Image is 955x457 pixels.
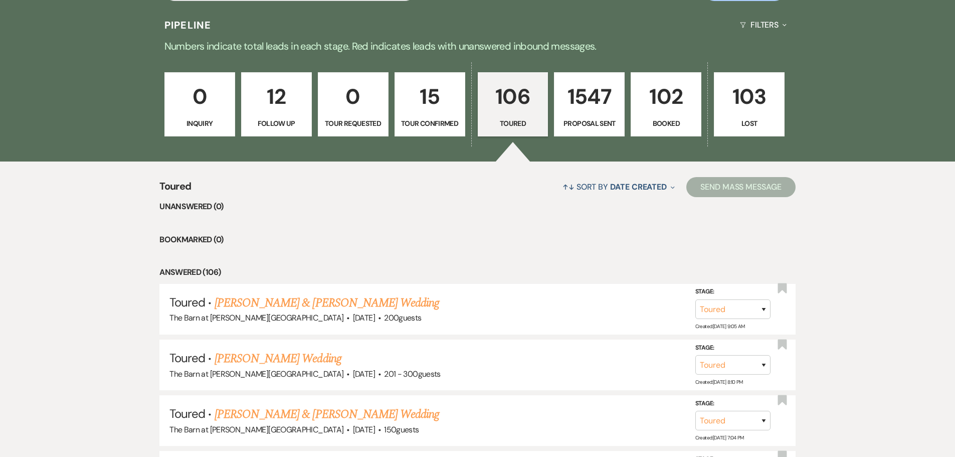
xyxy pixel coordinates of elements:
[169,350,205,366] span: Toured
[169,406,205,421] span: Toured
[169,424,343,435] span: The Barn at [PERSON_NAME][GEOGRAPHIC_DATA]
[248,118,305,129] p: Follow Up
[720,118,778,129] p: Lost
[159,233,796,246] li: Bookmarked (0)
[169,294,205,310] span: Toured
[164,72,235,136] a: 0Inquiry
[695,323,745,330] span: Created: [DATE] 9:05 AM
[215,405,439,423] a: [PERSON_NAME] & [PERSON_NAME] Wedding
[324,80,382,113] p: 0
[558,174,679,200] button: Sort By Date Created
[353,424,375,435] span: [DATE]
[560,80,618,113] p: 1547
[164,18,212,32] h3: Pipeline
[401,80,459,113] p: 15
[324,118,382,129] p: Tour Requested
[695,379,743,385] span: Created: [DATE] 8:10 PM
[720,80,778,113] p: 103
[171,118,229,129] p: Inquiry
[695,343,771,354] label: Stage:
[159,266,796,279] li: Answered (106)
[353,313,375,323] span: [DATE]
[384,313,421,323] span: 200 guests
[353,369,375,379] span: [DATE]
[401,118,459,129] p: Tour Confirmed
[637,118,695,129] p: Booked
[554,72,625,136] a: 1547Proposal Sent
[484,80,542,113] p: 106
[171,80,229,113] p: 0
[395,72,465,136] a: 15Tour Confirmed
[169,369,343,379] span: The Barn at [PERSON_NAME][GEOGRAPHIC_DATA]
[736,12,791,38] button: Filters
[117,38,839,54] p: Numbers indicate total leads in each stage. Red indicates leads with unanswered inbound messages.
[318,72,389,136] a: 0Tour Requested
[695,398,771,409] label: Stage:
[714,72,785,136] a: 103Lost
[478,72,548,136] a: 106Toured
[484,118,542,129] p: Toured
[248,80,305,113] p: 12
[159,200,796,213] li: Unanswered (0)
[695,286,771,297] label: Stage:
[241,72,312,136] a: 12Follow Up
[686,177,796,197] button: Send Mass Message
[215,350,341,368] a: [PERSON_NAME] Wedding
[169,313,343,323] span: The Barn at [PERSON_NAME][GEOGRAPHIC_DATA]
[610,182,667,192] span: Date Created
[695,434,744,441] span: Created: [DATE] 7:04 PM
[384,424,419,435] span: 150 guests
[560,118,618,129] p: Proposal Sent
[562,182,575,192] span: ↑↓
[637,80,695,113] p: 102
[159,179,191,200] span: Toured
[215,294,439,312] a: [PERSON_NAME] & [PERSON_NAME] Wedding
[384,369,440,379] span: 201 - 300 guests
[631,72,701,136] a: 102Booked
